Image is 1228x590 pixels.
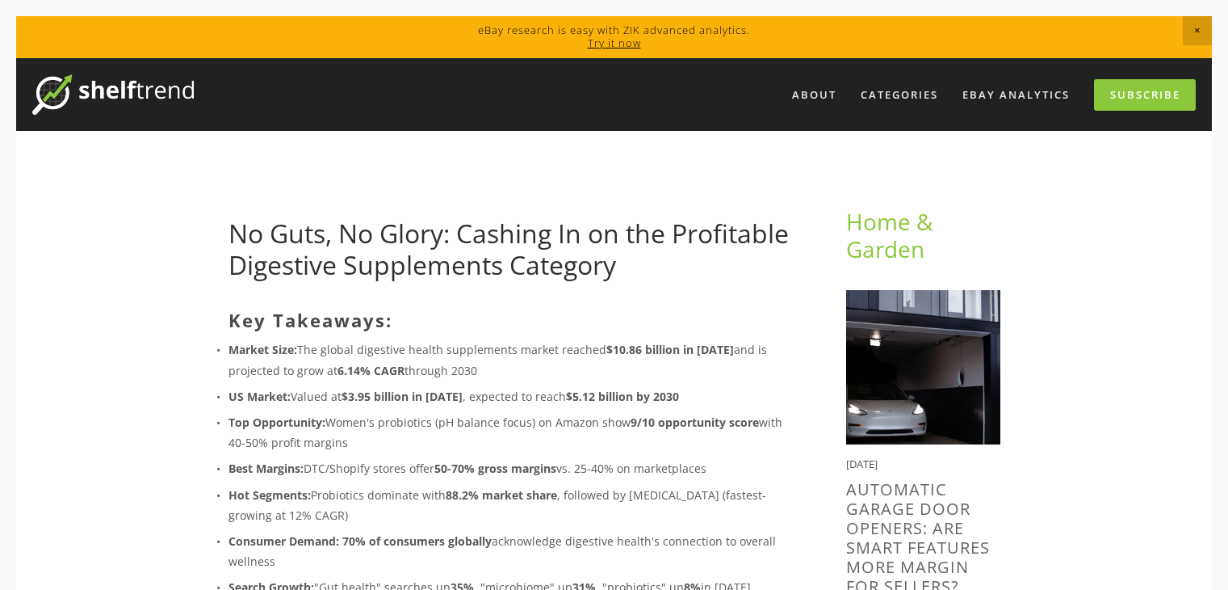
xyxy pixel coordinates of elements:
[342,533,492,549] strong: 70% of consumers globally
[846,290,1000,445] img: Automatic Garage Door Openers: Are Smart Features More Margin For Sellers?
[846,457,878,471] time: [DATE]
[228,308,392,332] strong: Key Takeaways:
[228,461,304,476] strong: Best Margins:
[337,363,404,378] strong: 6.14% CAGR
[228,342,297,357] strong: Market Size:
[782,82,847,108] a: About
[32,74,194,115] img: ShelfTrend
[228,487,311,503] strong: Hot Segments:
[342,389,463,404] strong: $3.95 billion in [DATE]
[228,412,794,453] p: Women's probiotics (pH balance focus) on Amazon show with 40-50% profit margins
[228,389,291,404] strong: US Market:
[434,461,556,476] strong: 50-70% gross margins
[846,206,938,264] a: Home & Garden
[446,487,557,503] strong: 88.2% market share
[228,531,794,571] p: acknowledge digestive health's connection to overall wellness
[1094,79,1196,111] a: Subscribe
[588,36,641,50] a: Try it now
[850,82,949,108] div: Categories
[566,389,679,404] strong: $5.12 billion by 2030
[952,82,1080,108] a: eBay Analytics
[1183,16,1212,45] span: Close Announcement
[228,339,794,380] p: The global digestive health supplements market reached and is projected to grow at through 2030
[228,533,339,549] strong: Consumer Demand:
[606,342,734,357] strong: $10.86 billion in [DATE]
[228,216,789,281] a: No Guts, No Glory: Cashing In on the Profitable Digestive Supplements Category
[228,458,794,478] p: DTC/Shopify stores offer vs. 25-40% on marketplaces
[228,485,794,525] p: Probiotics dominate with , followed by [MEDICAL_DATA] (fastest-growing at 12% CAGR)
[228,415,325,430] strong: Top Opportunity:
[631,415,759,430] strong: 9/10 opportunity score
[228,386,794,407] p: Valued at , expected to reach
